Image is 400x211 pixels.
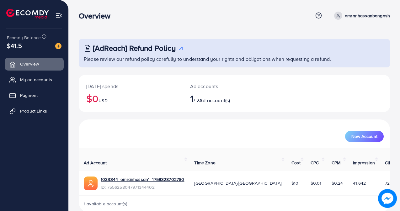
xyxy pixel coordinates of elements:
[385,160,397,166] span: Clicks
[7,41,22,50] span: $41.5
[55,12,62,19] img: menu
[79,11,115,20] h3: Overview
[86,82,175,90] p: [DATE] spends
[345,12,390,19] p: emranhassanbangash
[5,73,64,86] a: My ad accounts
[194,180,281,186] span: [GEOGRAPHIC_DATA]/[GEOGRAPHIC_DATA]
[199,97,230,104] span: Ad account(s)
[351,134,377,139] span: New Account
[5,58,64,70] a: Overview
[20,108,47,114] span: Product Links
[7,34,41,41] span: Ecomdy Balance
[194,160,215,166] span: Time Zone
[353,160,375,166] span: Impression
[311,180,322,186] span: $0.01
[55,43,61,49] img: image
[378,189,397,208] img: image
[291,160,301,166] span: Cost
[101,176,184,182] a: 1033344_emranhassan1_1759328702780
[353,180,366,186] span: 41,642
[101,184,184,190] span: ID: 7556258047971344402
[291,180,298,186] span: $10
[345,131,384,142] button: New Account
[99,98,107,104] span: USD
[84,177,98,190] img: ic-ads-acc.e4c84228.svg
[84,201,128,207] span: 1 available account(s)
[332,180,343,186] span: $0.24
[190,91,194,106] span: 1
[20,76,52,83] span: My ad accounts
[93,44,176,53] h3: [AdReach] Refund Policy
[20,61,39,67] span: Overview
[86,92,175,104] h2: $0
[190,82,253,90] p: Ad accounts
[84,160,107,166] span: Ad Account
[190,92,253,104] h2: / 2
[5,89,64,102] a: Payment
[84,55,386,63] p: Please review our refund policy carefully to understand your rights and obligations when requesti...
[311,160,319,166] span: CPC
[332,160,340,166] span: CPM
[332,12,390,20] a: emranhassanbangash
[385,180,391,186] span: 721
[6,9,49,18] img: logo
[5,105,64,117] a: Product Links
[20,92,38,98] span: Payment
